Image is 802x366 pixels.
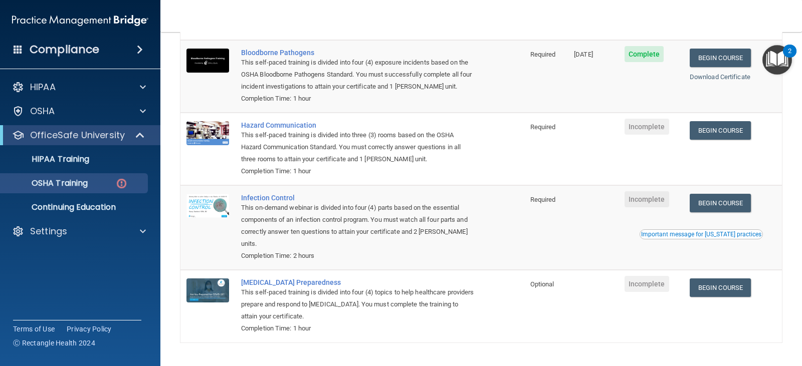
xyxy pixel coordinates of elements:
[241,194,474,202] a: Infection Control
[625,46,664,62] span: Complete
[7,178,88,188] p: OSHA Training
[690,194,751,212] a: Begin Course
[241,57,474,93] div: This self-paced training is divided into four (4) exposure incidents based on the OSHA Bloodborne...
[530,280,554,288] span: Optional
[574,51,593,58] span: [DATE]
[690,49,751,67] a: Begin Course
[625,276,669,292] span: Incomplete
[690,121,751,140] a: Begin Course
[12,11,148,31] img: PMB logo
[762,45,792,75] button: Open Resource Center, 2 new notifications
[241,121,474,129] a: Hazard Communication
[641,231,761,237] div: Important message for [US_STATE] practices
[30,129,125,141] p: OfficeSafe University
[241,250,474,262] div: Completion Time: 2 hours
[30,43,99,57] h4: Compliance
[7,202,143,212] p: Continuing Education
[12,225,146,237] a: Settings
[12,129,145,141] a: OfficeSafe University
[241,165,474,177] div: Completion Time: 1 hour
[690,278,751,297] a: Begin Course
[241,93,474,105] div: Completion Time: 1 hour
[115,177,128,190] img: danger-circle.6113f641.png
[241,322,474,334] div: Completion Time: 1 hour
[67,324,112,334] a: Privacy Policy
[241,49,474,57] a: Bloodborne Pathogens
[12,105,146,117] a: OSHA
[12,81,146,93] a: HIPAA
[7,154,89,164] p: HIPAA Training
[241,286,474,322] div: This self-paced training is divided into four (4) topics to help healthcare providers prepare and...
[241,278,474,286] a: [MEDICAL_DATA] Preparedness
[640,229,763,239] button: Read this if you are a dental practitioner in the state of CA
[625,191,669,207] span: Incomplete
[13,324,55,334] a: Terms of Use
[530,123,556,131] span: Required
[13,338,95,348] span: Ⓒ Rectangle Health 2024
[530,51,556,58] span: Required
[30,225,67,237] p: Settings
[30,105,55,117] p: OSHA
[788,51,791,64] div: 2
[625,119,669,135] span: Incomplete
[530,196,556,203] span: Required
[30,81,56,93] p: HIPAA
[241,202,474,250] div: This on-demand webinar is divided into four (4) parts based on the essential components of an inf...
[241,129,474,165] div: This self-paced training is divided into three (3) rooms based on the OSHA Hazard Communication S...
[690,73,750,81] a: Download Certificate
